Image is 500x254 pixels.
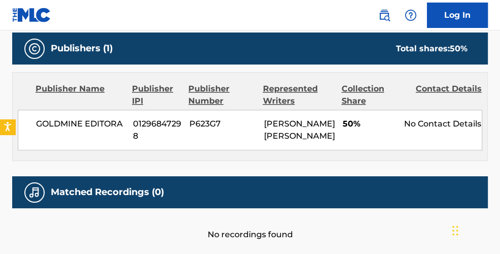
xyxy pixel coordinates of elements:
[405,9,417,21] img: help
[133,118,182,142] span: 01296847298
[401,5,421,25] div: Help
[449,205,500,254] iframe: Chat Widget
[374,5,394,25] a: Public Search
[396,43,468,55] div: Total shares:
[188,83,255,107] div: Publisher Number
[36,83,124,107] div: Publisher Name
[343,118,396,130] span: 50%
[450,44,468,53] span: 50 %
[416,83,482,107] div: Contact Details
[189,118,256,130] span: P623G7
[263,83,334,107] div: Represented Writers
[427,3,488,28] a: Log In
[28,43,41,55] img: Publishers
[28,186,41,199] img: Matched Recordings
[12,208,488,241] div: No recordings found
[264,119,335,141] span: [PERSON_NAME] [PERSON_NAME]
[132,83,181,107] div: Publisher IPI
[51,43,113,54] h5: Publishers (1)
[404,118,482,130] div: No Contact Details
[378,9,390,21] img: search
[342,83,408,107] div: Collection Share
[12,8,51,22] img: MLC Logo
[452,215,458,246] div: Drag
[36,118,125,130] span: GOLDMINE EDITORA
[51,186,164,198] h5: Matched Recordings (0)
